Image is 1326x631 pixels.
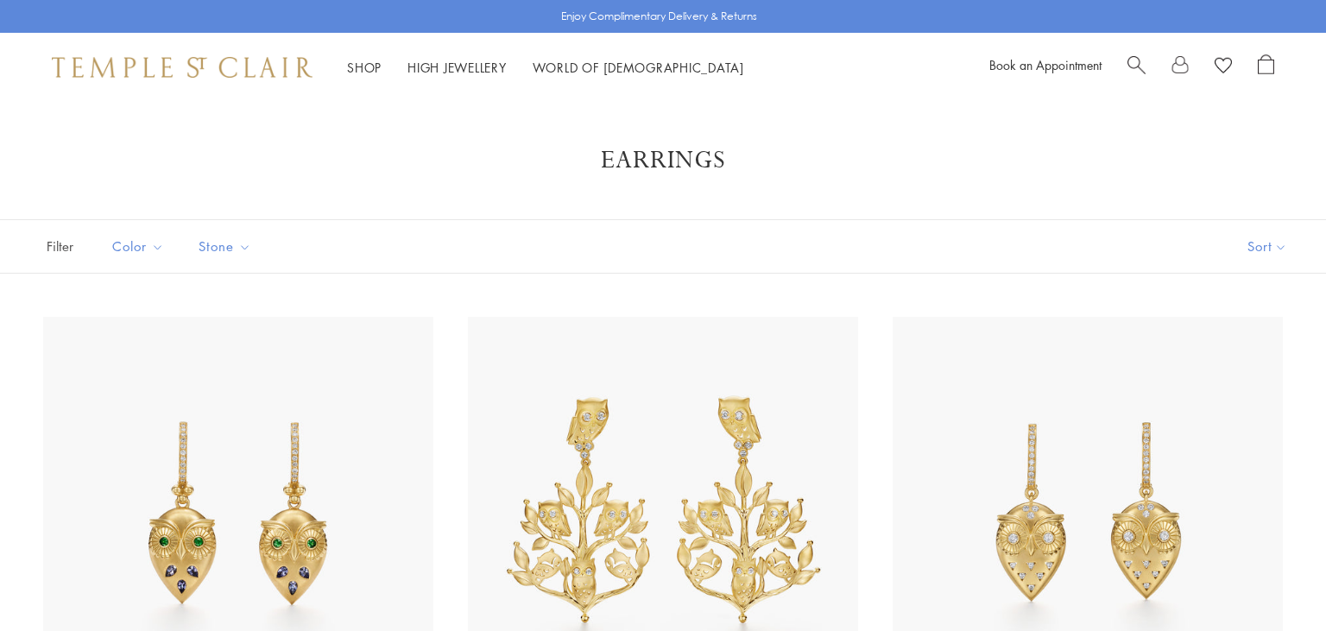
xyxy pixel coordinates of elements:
a: High JewelleryHigh Jewellery [407,59,507,76]
a: Open Shopping Bag [1258,54,1274,80]
button: Color [99,227,177,266]
button: Show sort by [1209,220,1326,273]
p: Enjoy Complimentary Delivery & Returns [561,8,757,25]
a: View Wishlist [1215,54,1232,80]
button: Stone [186,227,264,266]
img: Temple St. Clair [52,57,313,78]
a: ShopShop [347,59,382,76]
h1: Earrings [69,145,1257,176]
a: Book an Appointment [989,56,1102,73]
iframe: Gorgias live chat messenger [1240,550,1309,614]
nav: Main navigation [347,57,744,79]
span: Color [104,236,177,257]
a: Search [1127,54,1146,80]
span: Stone [190,236,264,257]
a: World of [DEMOGRAPHIC_DATA]World of [DEMOGRAPHIC_DATA] [533,59,744,76]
